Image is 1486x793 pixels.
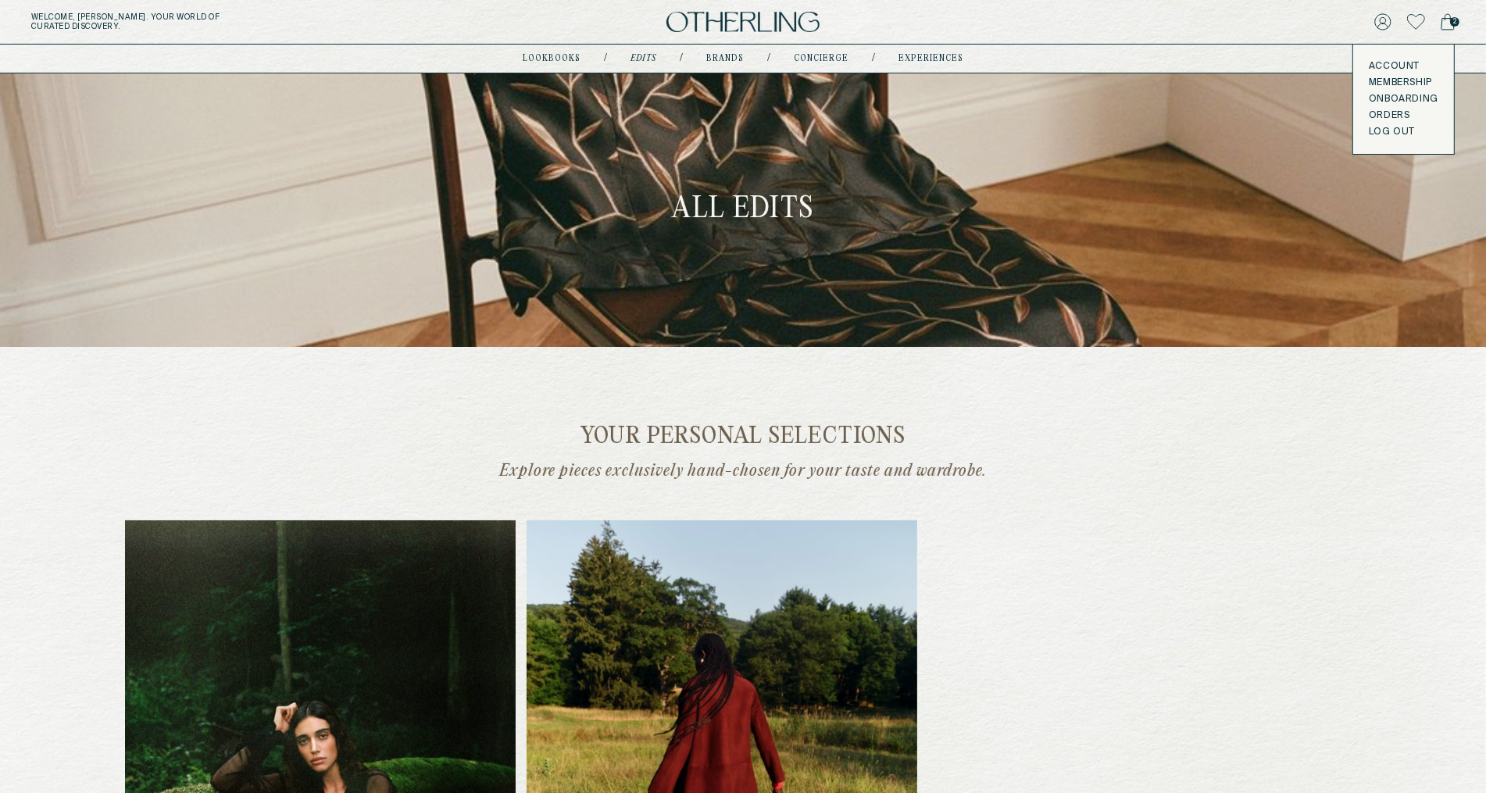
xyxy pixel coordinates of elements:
[1450,17,1459,27] span: 2
[604,52,607,65] div: /
[706,55,744,63] a: Brands
[31,13,459,31] h5: Welcome, [PERSON_NAME] . Your world of curated discovery.
[672,191,814,229] h1: All Edits
[630,55,656,63] a: Edits
[794,55,848,63] a: concierge
[523,55,580,63] a: lookbooks
[1369,60,1438,73] a: Account
[1369,126,1415,138] button: LOG OUT
[438,461,1048,481] p: Explore pieces exclusively hand-chosen for your taste and wardrobe.
[1441,11,1455,33] a: 2
[872,52,875,65] div: /
[438,425,1048,449] h2: Your personal selections
[666,12,820,33] img: logo
[680,52,683,65] div: /
[1369,77,1438,89] a: Membership
[1369,109,1438,122] a: Orders
[767,52,770,65] div: /
[1369,93,1438,105] a: Onboarding
[898,55,963,63] a: experiences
